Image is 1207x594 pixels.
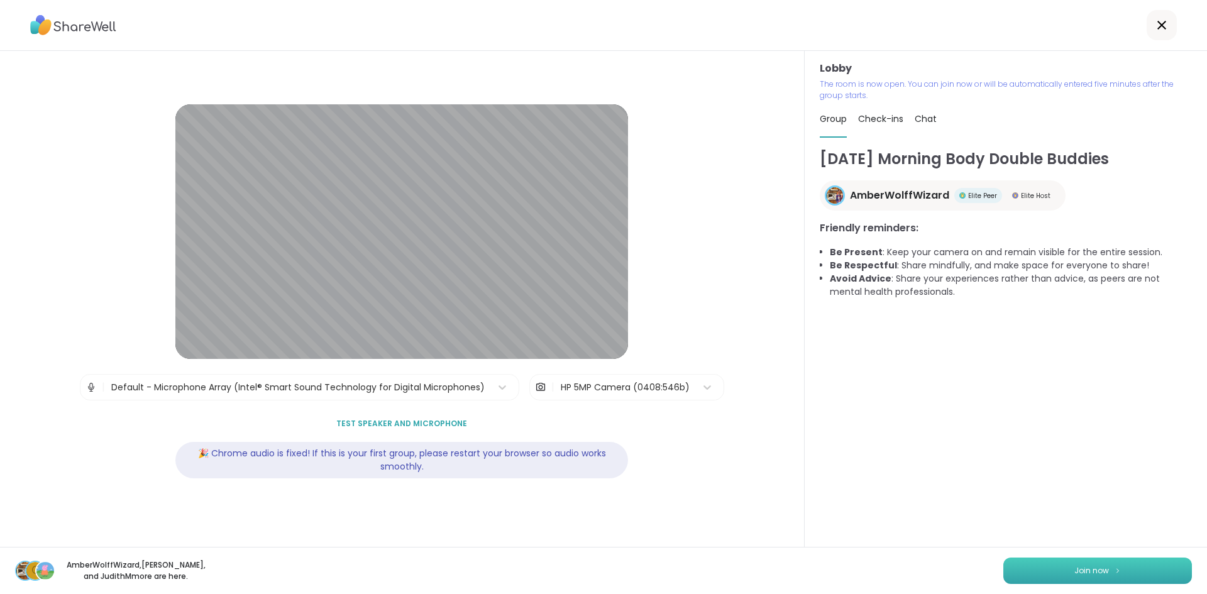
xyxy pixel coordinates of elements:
b: Be Respectful [830,259,897,272]
button: Test speaker and microphone [331,410,472,437]
h3: Friendly reminders: [820,221,1192,236]
span: Check-ins [858,113,903,125]
h1: [DATE] Morning Body Double Buddies [820,148,1192,170]
li: : Share mindfully, and make space for everyone to share! [830,259,1192,272]
b: Avoid Advice [830,272,891,285]
img: AmberWolffWizard [827,187,843,204]
h3: Lobby [820,61,1192,76]
span: Elite Host [1021,191,1050,201]
div: Default - Microphone Array (Intel® Smart Sound Technology for Digital Microphones) [111,381,485,394]
div: HP 5MP Camera (0408:546b) [561,381,690,394]
span: Group [820,113,847,125]
img: Microphone [85,375,97,400]
span: | [551,375,554,400]
span: Join now [1074,565,1109,576]
a: AmberWolffWizardAmberWolffWizardElite PeerElite PeerElite HostElite Host [820,180,1066,211]
b: Be Present [830,246,883,258]
img: Elite Peer [959,192,966,199]
li: : Keep your camera on and remain visible for the entire session. [830,246,1192,259]
li: : Share your experiences rather than advice, as peers are not mental health professionals. [830,272,1192,299]
img: ShareWell Logomark [1114,567,1122,574]
p: AmberWolffWizard , [PERSON_NAME] , and JudithM more are here. [65,559,206,582]
span: Test speaker and microphone [336,418,467,429]
span: Elite Peer [968,191,997,201]
span: C [31,563,40,579]
span: Chat [915,113,937,125]
img: JudithM [36,562,54,580]
img: ShareWell Logo [30,11,116,40]
img: Camera [535,375,546,400]
img: Elite Host [1012,192,1018,199]
button: Join now [1003,558,1192,584]
span: | [102,375,105,400]
div: 🎉 Chrome audio is fixed! If this is your first group, please restart your browser so audio works ... [175,442,628,478]
p: The room is now open. You can join now or will be automatically entered five minutes after the gr... [820,79,1192,101]
span: AmberWolffWizard [850,188,949,203]
img: AmberWolffWizard [16,562,34,580]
